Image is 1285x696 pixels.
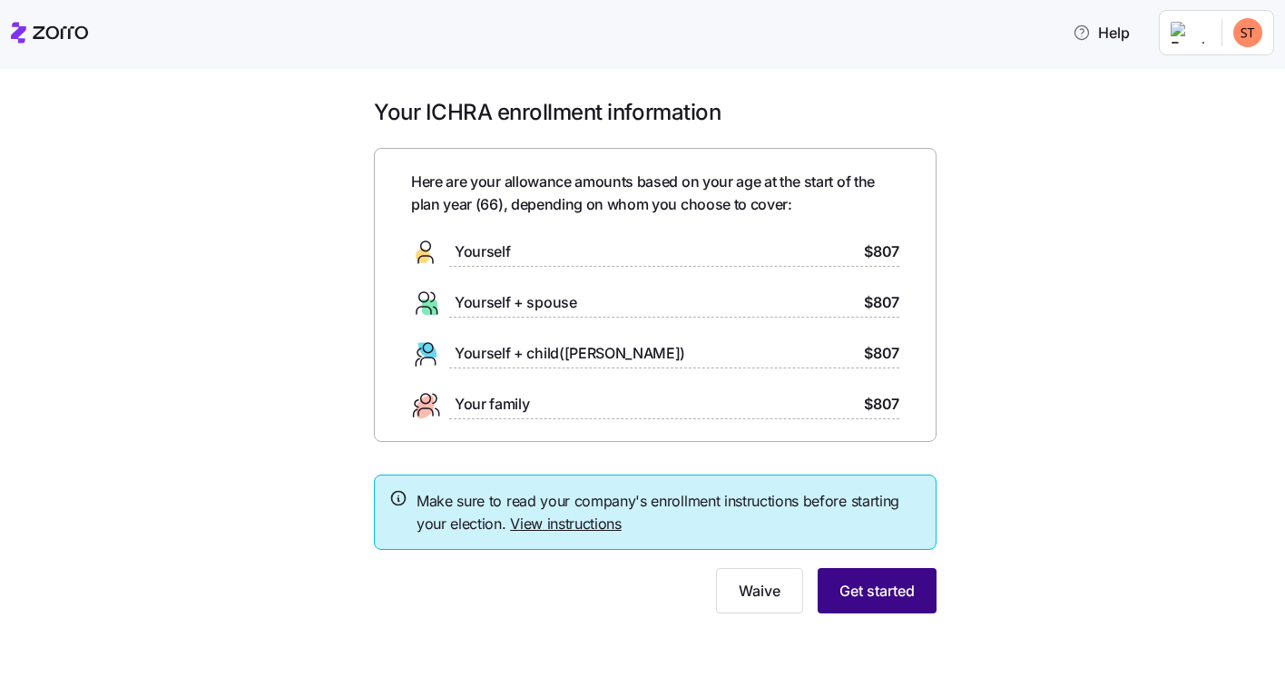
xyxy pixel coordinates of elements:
span: $807 [864,342,899,365]
h1: Your ICHRA enrollment information [374,98,937,126]
button: Waive [716,568,803,613]
span: Yourself [455,240,510,263]
span: Yourself + child([PERSON_NAME]) [455,342,685,365]
span: Yourself + spouse [455,291,577,314]
span: $807 [864,240,899,263]
span: Here are your allowance amounts based on your age at the start of the plan year ( 66 ), depending... [411,171,899,216]
a: View instructions [510,515,622,533]
span: Get started [839,580,915,602]
img: 88d48f77657ed3628a835ce4c3e9d8a2 [1233,18,1262,47]
span: Waive [739,580,780,602]
button: Get started [818,568,937,613]
span: $807 [864,291,899,314]
span: Make sure to read your company's enrollment instructions before starting your election. [417,490,921,535]
button: Help [1058,15,1144,51]
span: $807 [864,393,899,416]
span: Your family [455,393,529,416]
img: Employer logo [1171,22,1207,44]
span: Help [1073,22,1130,44]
